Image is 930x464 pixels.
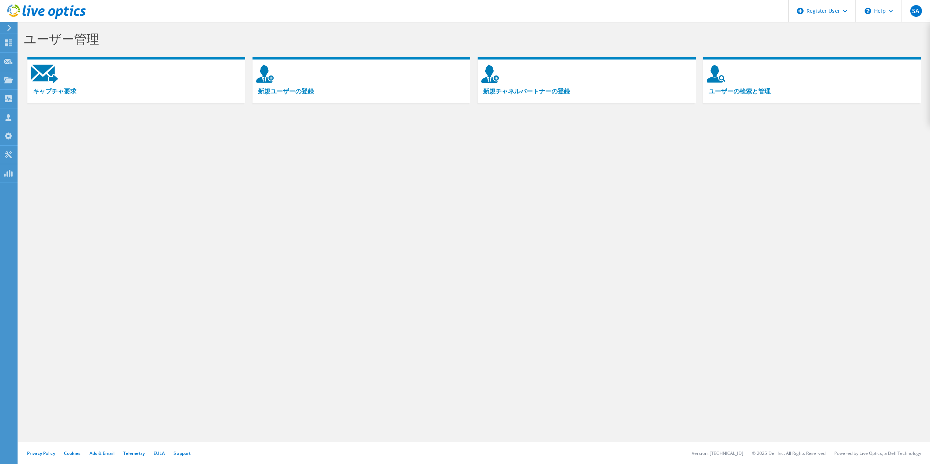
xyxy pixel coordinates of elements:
a: Support [174,450,191,456]
span: ユーザーの検索と管理 [703,87,771,95]
a: Cookies [64,450,81,456]
span: 新規ユーザーの登録 [253,87,314,95]
a: 新規チャネルパートナーの登録 [478,57,695,103]
svg: \n [865,8,871,14]
span: キャプチャ要求 [27,87,76,95]
a: キャプチャ要求 [27,57,245,103]
span: 新規チャネルパートナーの登録 [478,87,570,95]
a: Privacy Policy [27,450,55,456]
li: Version: [TECHNICAL_ID] [692,450,743,456]
a: 新規ユーザーの登録 [253,57,470,103]
a: EULA [153,450,165,456]
li: © 2025 Dell Inc. All Rights Reserved [752,450,825,456]
a: ユーザーの検索と管理 [703,57,921,103]
h1: ユーザー管理 [24,31,925,46]
li: Powered by Live Optics, a Dell Technology [834,450,921,456]
a: Telemetry [123,450,145,456]
span: SA [910,5,922,17]
a: Ads & Email [90,450,114,456]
